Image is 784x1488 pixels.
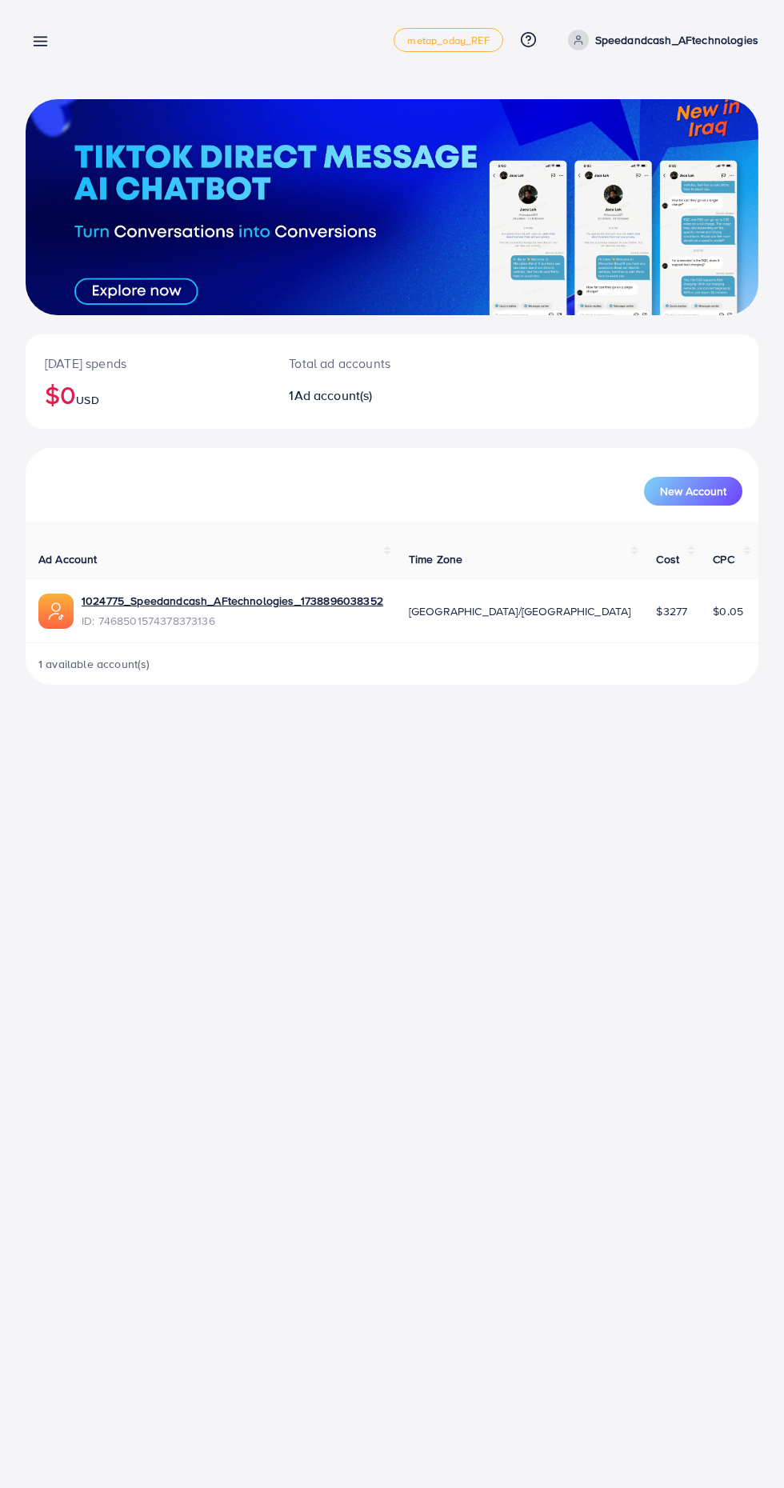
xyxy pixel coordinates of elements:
p: Total ad accounts [289,354,434,373]
button: New Account [644,477,742,506]
p: [DATE] spends [45,354,250,373]
span: Time Zone [409,551,462,567]
span: Cost [656,551,679,567]
span: $3277 [656,603,687,619]
h2: $0 [45,379,250,410]
span: Ad account(s) [294,386,373,404]
span: [GEOGRAPHIC_DATA]/[GEOGRAPHIC_DATA] [409,603,631,619]
span: $0.05 [713,603,743,619]
p: Speedandcash_AFtechnologies [595,30,758,50]
span: metap_oday_REF [407,35,489,46]
span: CPC [713,551,734,567]
span: Ad Account [38,551,98,567]
h2: 1 [289,388,434,403]
span: ID: 7468501574378373136 [82,613,383,629]
a: 1024775_Speedandcash_AFtechnologies_1738896038352 [82,593,383,609]
a: metap_oday_REF [394,28,502,52]
span: 1 available account(s) [38,656,150,672]
img: ic-ads-acc.e4c84228.svg [38,594,74,629]
a: Speedandcash_AFtechnologies [562,30,758,50]
span: New Account [660,486,726,497]
span: USD [76,392,98,408]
